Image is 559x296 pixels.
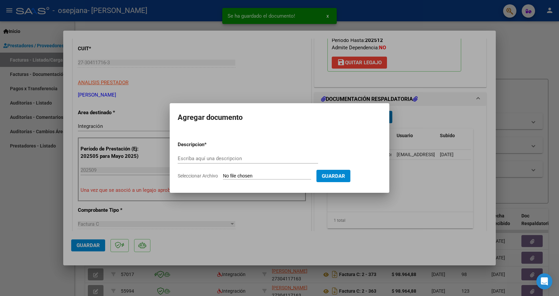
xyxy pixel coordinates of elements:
[536,273,552,289] div: Open Intercom Messenger
[178,111,381,124] h2: Agregar documento
[178,141,239,148] p: Descripcion
[322,173,345,179] span: Guardar
[316,170,350,182] button: Guardar
[178,173,218,178] span: Seleccionar Archivo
